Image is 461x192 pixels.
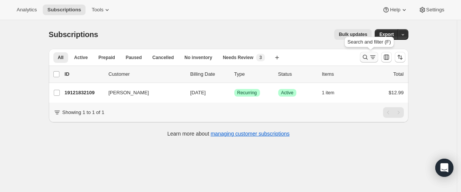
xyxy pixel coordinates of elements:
[87,5,115,15] button: Tools
[49,30,98,39] span: Subscriptions
[390,7,400,13] span: Help
[109,70,184,78] p: Customer
[98,55,115,61] span: Prepaid
[12,5,41,15] button: Analytics
[62,109,104,116] p: Showing 1 to 1 of 1
[426,7,444,13] span: Settings
[281,90,294,96] span: Active
[17,7,37,13] span: Analytics
[190,90,206,95] span: [DATE]
[322,90,335,96] span: 1 item
[104,87,180,99] button: [PERSON_NAME]
[389,90,404,95] span: $12.99
[383,107,404,118] nav: Pagination
[395,52,405,62] button: Sort the results
[381,52,392,62] button: Customize table column order and visibility
[65,87,404,98] div: 19121832109[PERSON_NAME][DATE]SuccessRecurringSuccessActive1 item$12.99
[167,130,290,137] p: Learn more about
[322,70,360,78] div: Items
[47,7,81,13] span: Subscriptions
[234,70,272,78] div: Type
[271,52,283,63] button: Create new view
[65,70,404,78] div: IDCustomerBilling DateTypeStatusItemsTotal
[126,55,142,61] span: Paused
[278,70,316,78] p: Status
[58,55,64,61] span: All
[259,55,262,61] span: 3
[378,5,412,15] button: Help
[65,70,103,78] p: ID
[334,29,372,40] button: Bulk updates
[210,131,290,137] a: managing customer subscriptions
[43,5,86,15] button: Subscriptions
[184,55,212,61] span: No inventory
[74,55,88,61] span: Active
[65,89,103,97] p: 19121832109
[153,55,174,61] span: Cancelled
[379,31,394,37] span: Export
[414,5,449,15] button: Settings
[375,29,398,40] button: Export
[109,89,149,97] span: [PERSON_NAME]
[322,87,343,98] button: 1 item
[92,7,103,13] span: Tools
[223,55,254,61] span: Needs Review
[190,70,228,78] p: Billing Date
[237,90,257,96] span: Recurring
[360,52,378,62] button: Search and filter results
[435,159,453,177] div: Open Intercom Messenger
[393,70,403,78] p: Total
[339,31,367,37] span: Bulk updates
